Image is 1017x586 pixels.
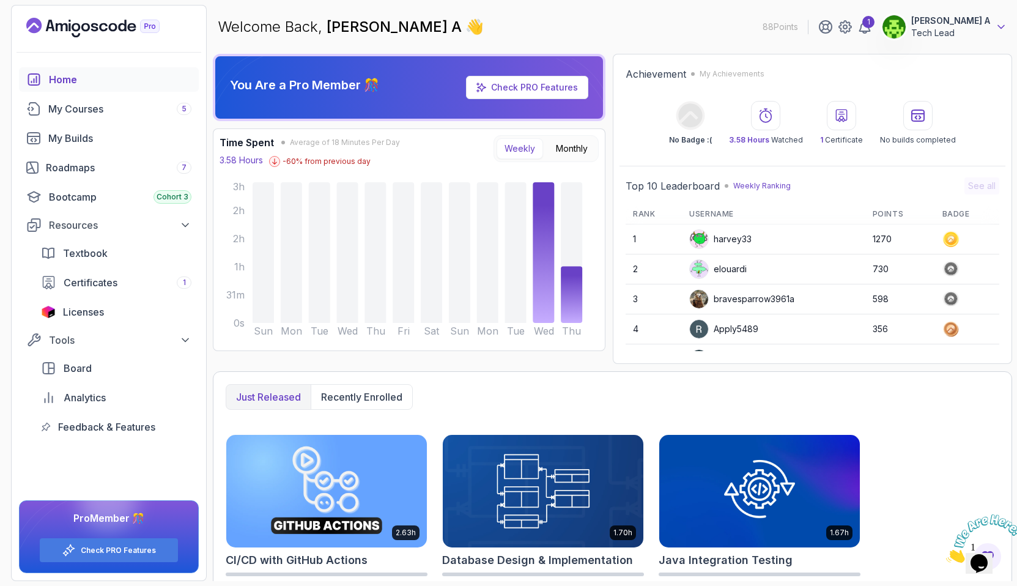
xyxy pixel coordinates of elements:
span: Cohort 3 [157,192,188,202]
td: 1270 [865,224,935,254]
span: 1 [183,278,186,287]
h3: Time Spent [220,135,274,150]
div: bravesparrow3961a [689,289,794,309]
p: Certificate [820,135,863,145]
button: Tools [19,329,199,351]
div: Resources [49,218,191,232]
button: Monthly [548,138,596,159]
tspan: Mon [477,325,498,337]
tspan: Tue [311,325,328,337]
span: 👋 [465,17,484,37]
p: My Achievements [700,69,764,79]
p: Just released [236,390,301,404]
span: Board [64,361,92,376]
p: Recently enrolled [321,390,402,404]
span: Analytics [64,390,106,405]
p: Tech Lead [911,27,990,39]
h2: Database Design & Implementation [442,552,633,569]
tspan: 31m [226,289,245,301]
p: -60 % from previous day [283,157,371,166]
div: elouardi [689,259,747,279]
img: user profile image [690,290,708,308]
p: [PERSON_NAME] A [911,15,990,27]
a: bootcamp [19,185,199,209]
th: Rank [626,204,682,224]
td: 341 [865,344,935,374]
tspan: Thu [562,325,581,337]
td: 598 [865,284,935,314]
span: Feedback & Features [58,420,155,434]
p: Welcome Back, [218,17,484,37]
div: Apply5489 [689,319,758,339]
tspan: 3h [233,181,245,193]
div: CoderForReal [689,349,770,369]
h2: CI/CD with GitHub Actions [226,552,368,569]
th: Username [682,204,865,224]
img: jetbrains icon [41,306,56,318]
a: certificates [34,270,199,295]
a: textbook [34,241,199,265]
td: 1 [626,224,682,254]
img: user profile image [690,320,708,338]
th: Points [865,204,935,224]
div: Roadmaps [46,160,191,175]
a: builds [19,126,199,150]
div: harvey33 [689,229,752,249]
tspan: 2h [233,233,245,245]
a: courses [19,97,199,121]
span: [PERSON_NAME] A [327,18,465,35]
p: 1.67h [830,528,849,538]
button: Resources [19,214,199,236]
td: 5 [626,344,682,374]
p: You Are a Pro Member 🎊 [230,76,379,94]
h2: Top 10 Leaderboard [626,179,720,193]
div: My Courses [48,102,191,116]
span: 7 [182,163,187,172]
span: 1 [5,5,10,15]
span: Certificates [64,275,117,290]
button: Recently enrolled [311,385,412,409]
tspan: Thu [366,325,385,337]
td: 3 [626,284,682,314]
tspan: Sat [424,325,440,337]
img: default monster avatar [690,260,708,278]
tspan: 2h [233,205,245,217]
h2: Java Integration Testing [659,552,793,569]
tspan: 0s [234,317,245,329]
a: board [34,356,199,380]
div: My Builds [48,131,191,146]
img: user profile image [882,15,906,39]
p: 2.63h [396,528,416,538]
tspan: Wed [534,325,554,337]
a: Check PRO Features [466,76,588,99]
a: home [19,67,199,92]
img: Database Design & Implementation card [443,435,643,547]
p: 1.70h [613,528,632,538]
td: 356 [865,314,935,344]
img: user profile image [690,350,708,368]
span: 5 [182,104,187,114]
tspan: 1h [234,261,245,273]
tspan: Tue [507,325,525,337]
img: CI/CD with GitHub Actions card [226,435,427,547]
span: Textbook [63,246,108,261]
div: Tools [49,333,191,347]
tspan: Fri [398,325,410,337]
span: 1 [820,135,823,144]
th: Badge [935,204,999,224]
span: 3.58 Hours [729,135,769,144]
button: See all [964,177,999,195]
span: Average of 18 Minutes Per Day [290,138,400,147]
p: No builds completed [880,135,956,145]
h2: Achievement [626,67,686,81]
button: Weekly [497,138,543,159]
img: default monster avatar [690,230,708,248]
a: roadmaps [19,155,199,180]
a: Landing page [26,18,188,37]
button: Just released [226,385,311,409]
a: feedback [34,415,199,439]
img: Chat attention grabber [5,5,81,53]
p: Watched [729,135,803,145]
tspan: Mon [281,325,302,337]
